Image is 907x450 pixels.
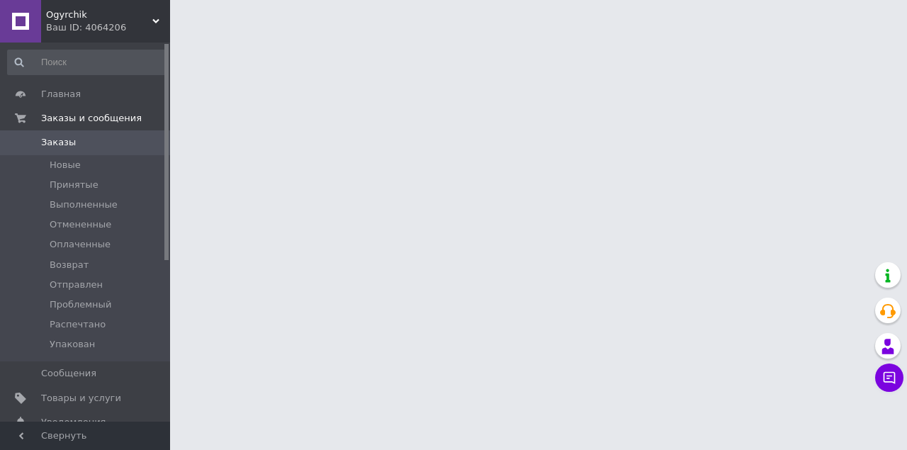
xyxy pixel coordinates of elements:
span: Отмененные [50,218,111,231]
span: Возврат [50,259,89,271]
span: Сообщения [41,367,96,380]
span: Заказы [41,136,76,149]
span: Главная [41,88,81,101]
span: Уведомления [41,416,106,429]
span: Упакован [50,338,95,351]
span: Отправлен [50,279,103,291]
span: Оплаченные [50,238,111,251]
span: Товары и услуги [41,392,121,405]
span: Новые [50,159,81,171]
button: Чат с покупателем [875,364,903,392]
span: Проблемный [50,298,111,311]
span: Выполненные [50,198,118,211]
span: Принятые [50,179,98,191]
input: Поиск [7,50,167,75]
span: Заказы и сообщения [41,112,142,125]
span: Распечтано [50,318,106,331]
div: Ваш ID: 4064206 [46,21,170,34]
span: Ogyrchik [46,9,152,21]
